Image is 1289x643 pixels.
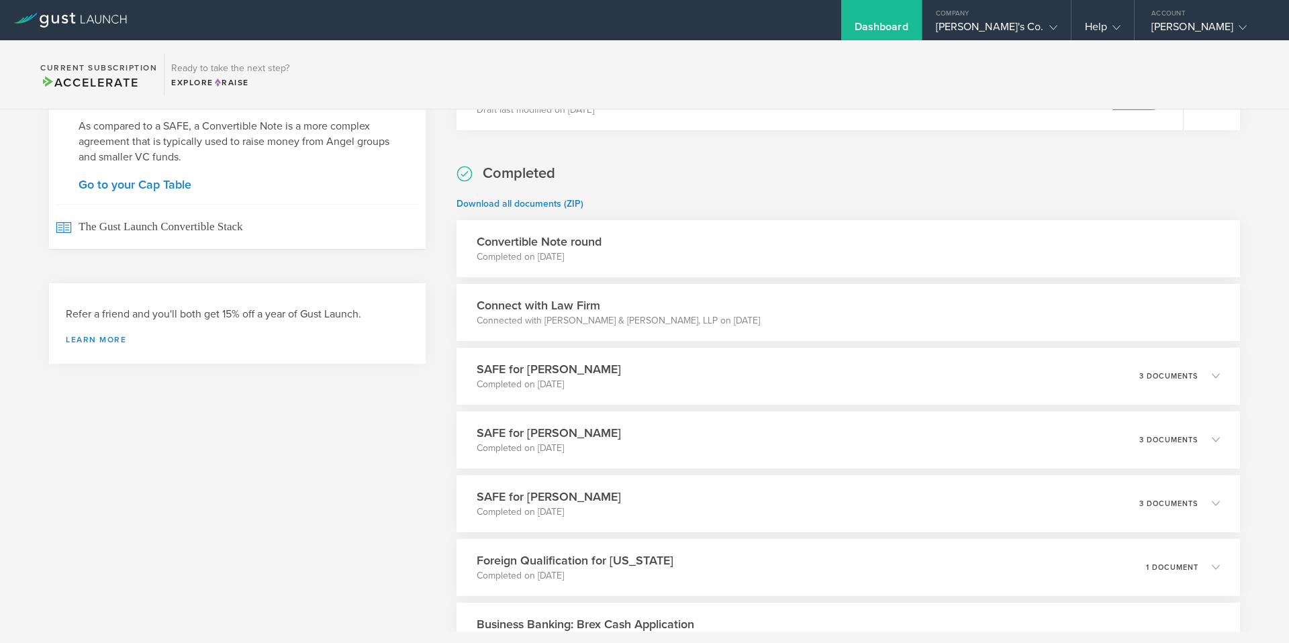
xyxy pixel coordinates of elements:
[855,20,908,40] div: Dashboard
[477,505,621,519] p: Completed on [DATE]
[213,78,249,87] span: Raise
[477,615,694,633] h3: Business Banking: Brex Cash Application
[171,64,289,73] h3: Ready to take the next step?
[477,314,760,328] p: Connected with [PERSON_NAME] & [PERSON_NAME], LLP on [DATE]
[171,77,289,89] div: Explore
[477,360,621,378] h3: SAFE for [PERSON_NAME]
[483,164,555,183] h2: Completed
[1139,436,1198,444] p: 3 documents
[79,119,396,165] p: As compared to a SAFE, a Convertible Note is a more complex agreement that is typically used to r...
[164,54,296,95] div: Ready to take the next step?ExploreRaise
[1139,373,1198,380] p: 3 documents
[477,103,683,117] p: Draft last modified on [DATE]
[477,442,621,455] p: Completed on [DATE]
[457,198,583,209] a: Download all documents (ZIP)
[477,488,621,505] h3: SAFE for [PERSON_NAME]
[1146,564,1198,571] p: 1 document
[1151,20,1266,40] div: [PERSON_NAME]
[1085,20,1120,40] div: Help
[477,250,602,264] p: Completed on [DATE]
[56,204,419,249] span: The Gust Launch Convertible Stack
[40,64,157,72] h2: Current Subscription
[477,569,673,583] p: Completed on [DATE]
[40,75,138,90] span: Accelerate
[477,378,621,391] p: Completed on [DATE]
[477,424,621,442] h3: SAFE for [PERSON_NAME]
[1139,500,1198,507] p: 3 documents
[477,233,602,250] h3: Convertible Note round
[66,307,409,322] h3: Refer a friend and you'll both get 15% off a year of Gust Launch.
[79,179,396,191] a: Go to your Cap Table
[477,552,673,569] h3: Foreign Qualification for [US_STATE]
[477,297,760,314] h3: Connect with Law Firm
[66,336,409,344] a: Learn more
[936,20,1057,40] div: [PERSON_NAME]'s Co.
[49,204,426,249] a: The Gust Launch Convertible Stack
